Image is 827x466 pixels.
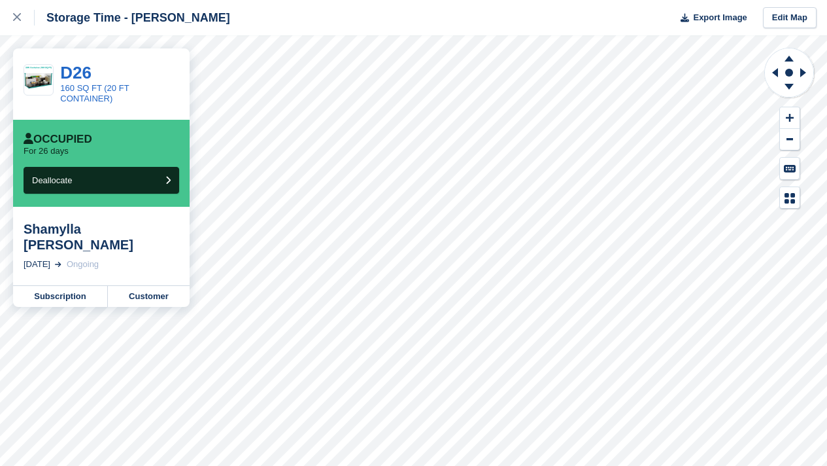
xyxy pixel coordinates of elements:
[24,258,50,271] div: [DATE]
[55,262,61,267] img: arrow-right-light-icn-cde0832a797a2874e46488d9cf13f60e5c3a73dbe684e267c42b8395dfbc2abf.svg
[67,258,99,271] div: Ongoing
[32,175,72,185] span: Deallocate
[24,167,179,194] button: Deallocate
[763,7,817,29] a: Edit Map
[24,221,179,253] div: Shamylla [PERSON_NAME]
[780,187,800,209] button: Map Legend
[108,286,190,307] a: Customer
[780,107,800,129] button: Zoom In
[780,158,800,179] button: Keyboard Shortcuts
[24,133,92,146] div: Occupied
[35,10,230,26] div: Storage Time - [PERSON_NAME]
[673,7,747,29] button: Export Image
[24,65,53,94] img: 10ft%20Container%20(80%20SQ%20FT)%20(1).png
[693,11,747,24] span: Export Image
[13,286,108,307] a: Subscription
[60,83,129,103] a: 160 SQ FT (20 FT CONTAINER)
[780,129,800,151] button: Zoom Out
[24,146,69,156] p: For 26 days
[60,63,92,82] a: D26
